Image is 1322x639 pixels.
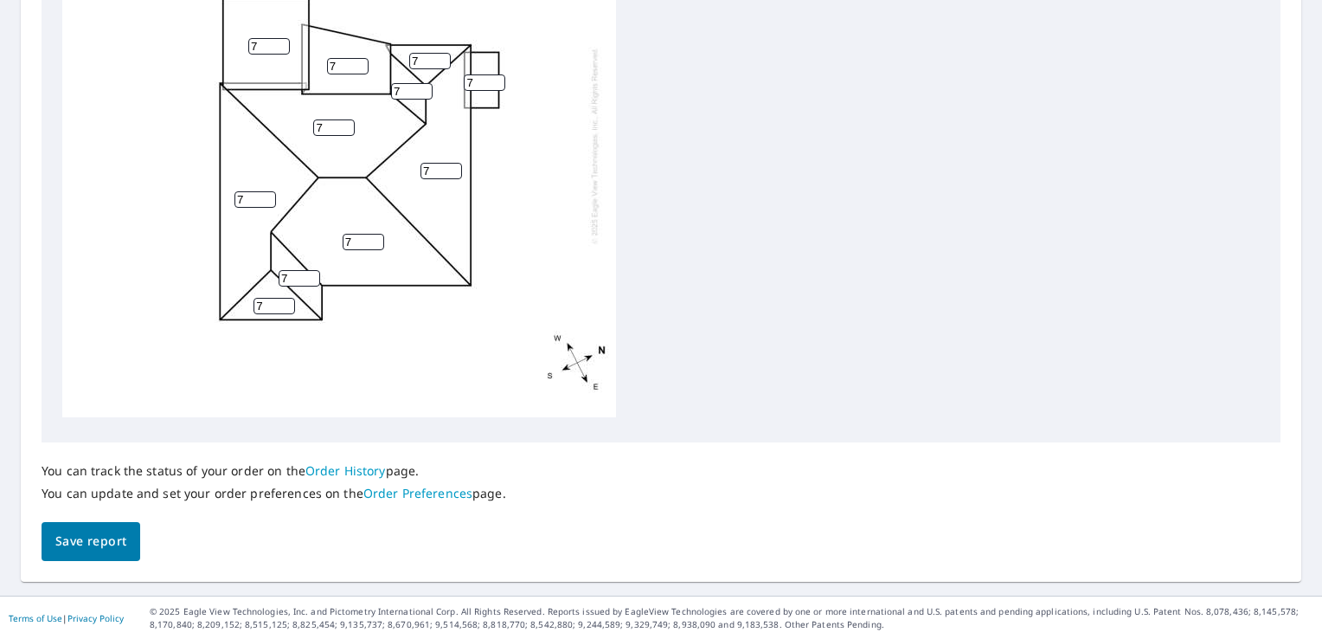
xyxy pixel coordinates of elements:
[42,522,140,561] button: Save report
[305,462,386,479] a: Order History
[55,531,126,552] span: Save report
[9,612,62,624] a: Terms of Use
[67,612,124,624] a: Privacy Policy
[150,605,1313,631] p: © 2025 Eagle View Technologies, Inc. and Pictometry International Corp. All Rights Reserved. Repo...
[42,486,506,501] p: You can update and set your order preferences on the page.
[9,613,124,623] p: |
[42,463,506,479] p: You can track the status of your order on the page.
[363,485,472,501] a: Order Preferences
